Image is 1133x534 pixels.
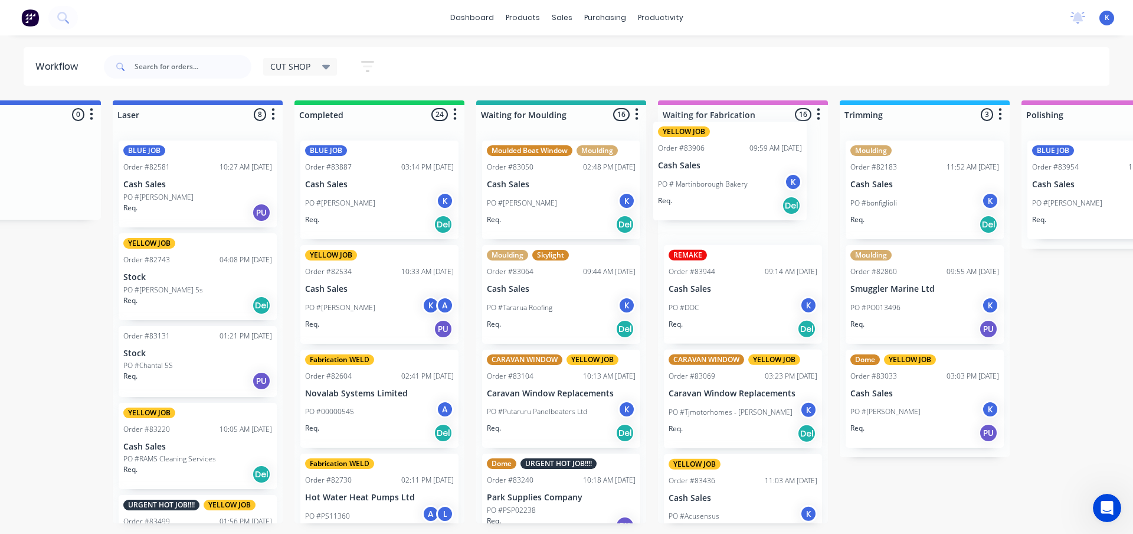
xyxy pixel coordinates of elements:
div: products [500,9,546,27]
span: CUT SHOP [270,60,310,73]
span: K [1105,12,1109,23]
img: Factory [21,9,39,27]
input: Search for orders... [135,55,251,79]
div: Workflow [35,60,84,74]
div: sales [546,9,578,27]
a: dashboard [444,9,500,27]
iframe: Intercom live chat [1093,494,1121,522]
div: purchasing [578,9,632,27]
div: productivity [632,9,689,27]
